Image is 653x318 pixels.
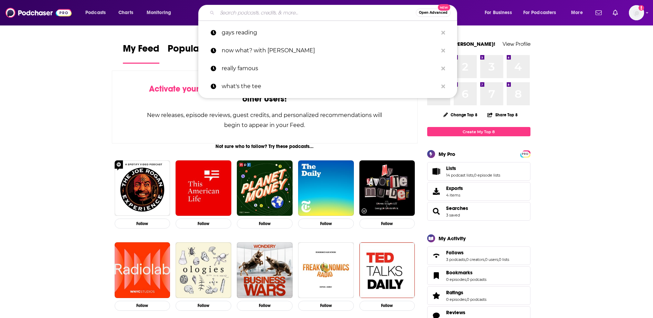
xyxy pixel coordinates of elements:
[467,297,486,302] a: 0 podcasts
[115,219,170,229] button: Follow
[6,6,72,19] a: Podchaser - Follow, Share and Rate Podcasts
[427,286,530,305] span: Ratings
[123,43,159,64] a: My Feed
[222,42,438,60] p: now what? with carole zimmer
[123,43,159,59] span: My Feed
[115,301,170,311] button: Follow
[427,182,530,201] a: Exports
[446,269,486,276] a: Bookmarks
[439,110,482,119] button: Change Top 8
[176,219,231,229] button: Follow
[147,110,383,130] div: New releases, episode reviews, guest credits, and personalized recommendations will begin to appe...
[427,246,530,265] span: Follows
[237,219,293,229] button: Follow
[629,5,644,20] span: Logged in as LBPublicity2
[115,242,170,298] img: Radiolab
[629,5,644,20] img: User Profile
[446,193,463,198] span: 4 items
[85,8,106,18] span: Podcasts
[466,277,467,282] span: ,
[446,213,460,218] a: 3 saved
[446,250,509,256] a: Follows
[176,242,231,298] img: Ologies with Alie Ward
[519,7,566,18] button: open menu
[446,289,486,296] a: Ratings
[446,205,468,211] a: Searches
[176,301,231,311] button: Follow
[149,84,220,94] span: Activate your Feed
[593,7,604,19] a: Show notifications dropdown
[446,277,466,282] a: 0 episodes
[168,43,226,64] a: Popular Feed
[430,251,443,261] a: Follows
[142,7,180,18] button: open menu
[446,309,465,316] span: Reviews
[485,8,512,18] span: For Business
[427,41,495,47] a: Welcome [PERSON_NAME]!
[147,8,171,18] span: Monitoring
[466,297,467,302] span: ,
[198,24,457,42] a: gays reading
[446,297,466,302] a: 0 episodes
[81,7,115,18] button: open menu
[610,7,621,19] a: Show notifications dropdown
[205,5,464,21] div: Search podcasts, credits, & more...
[499,257,509,262] a: 0 lists
[427,162,530,181] span: Lists
[430,206,443,216] a: Searches
[446,309,486,316] a: Reviews
[237,160,293,216] img: Planet Money
[639,5,644,11] svg: Add a profile image
[439,235,466,242] div: My Activity
[430,187,443,196] span: Exports
[439,151,455,157] div: My Pro
[427,202,530,221] span: Searches
[222,24,438,42] p: gays reading
[298,242,354,298] img: Freakonomics Radio
[112,144,418,149] div: Not sure who to follow? Try these podcasts...
[359,219,415,229] button: Follow
[419,11,447,14] span: Open Advanced
[298,160,354,216] img: The Daily
[198,77,457,95] a: what's the tee
[237,301,293,311] button: Follow
[487,108,518,121] button: Share Top 8
[466,257,484,262] a: 0 creators
[359,160,415,216] img: My Favorite Murder with Karen Kilgariff and Georgia Hardstark
[485,257,498,262] a: 0 users
[168,43,226,59] span: Popular Feed
[446,257,465,262] a: 3 podcasts
[446,289,463,296] span: Ratings
[521,151,529,157] span: PRO
[176,160,231,216] a: This American Life
[446,185,463,191] span: Exports
[118,8,133,18] span: Charts
[237,242,293,298] img: Business Wars
[416,9,451,17] button: Open AdvancedNew
[498,257,499,262] span: ,
[298,219,354,229] button: Follow
[438,4,450,11] span: New
[115,160,170,216] a: The Joe Rogan Experience
[430,291,443,300] a: Ratings
[198,60,457,77] a: really famous
[198,42,457,60] a: now what? with [PERSON_NAME]
[222,60,438,77] p: really famous
[427,266,530,285] span: Bookmarks
[114,7,137,18] a: Charts
[359,301,415,311] button: Follow
[446,173,473,178] a: 14 podcast lists
[430,271,443,280] a: Bookmarks
[523,8,556,18] span: For Podcasters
